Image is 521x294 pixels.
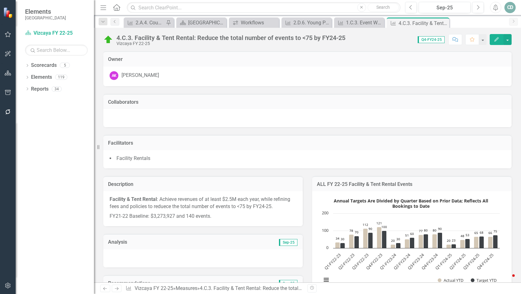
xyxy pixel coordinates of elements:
[335,242,340,248] path: Q1-FY22-23, 34. Actual YTD.
[341,237,344,241] text: 30
[462,252,481,271] text: Q3-FY24-25
[500,273,515,288] iframe: Intercom live chat
[318,196,505,290] div: Annual Targets Are Divided by Quarter Based on Prior Data; Reflects All Bookings to Date. Highcha...
[474,237,479,248] path: Q3-FY24-25, 65. Actual YTD.
[241,19,277,27] div: Workflows
[188,19,225,27] div: [GEOGRAPHIC_DATA]
[376,5,390,10] span: Search
[391,238,395,243] text: 20
[392,252,411,271] text: Q2-FY23-24
[25,8,66,15] span: Elements
[419,235,423,248] path: Q3-FY23-24, 77. Actual YTD.
[377,227,382,248] path: Q4-FY22-23, 121. Actual YTD.
[410,232,414,236] text: 60
[493,235,498,248] path: Q4-FY24-25, 75. Target YTD.
[108,182,298,187] h3: Description
[349,228,353,233] text: 78
[433,228,436,232] text: 80
[432,234,437,248] path: Q4-FY23-24, 80. Actual YTD.
[116,34,345,41] div: 4.C.3. Facility & Tent Rental: Reduce the total number of events to <75 by FY24-25
[474,231,478,235] text: 65
[335,227,493,248] g: Actual YTD, bar series 1 of 2 with 12 bars.
[488,237,493,248] path: Q4-FY24-25, 66. Actual YTD.
[365,252,384,271] text: Q4-FY22-23
[493,229,497,233] text: 75
[465,239,470,248] path: Q2-FY24-25, 53. Target YTD.
[326,245,328,250] text: 0
[418,36,445,43] span: Q4-FY24-25
[438,227,442,231] text: 90
[337,252,356,271] text: Q2-FY22-23
[351,252,369,271] text: Q3-FY22-23
[363,222,368,227] text: 112
[346,19,383,27] div: 1.C.3. Event Waste
[447,238,451,243] text: 20
[438,233,442,248] path: Q4-FY23-24, 90. Target YTD.
[424,228,428,232] text: 80
[200,285,379,291] div: 4.C.3. Facility & Tent Rental: Reduce the total number of events to <75 by FY24-25
[52,86,62,92] div: 34
[460,240,465,248] path: Q2-FY24-25, 48. Actual YTD.
[31,62,57,69] a: Scorecards
[103,35,113,45] img: At or Above Target
[381,225,387,229] text: 100
[476,252,494,271] text: Q4-FY24-25
[116,155,150,161] span: Facility Rentals
[125,19,164,27] a: 2.A.4. County Officials: Strengthen awareness among MDC elected officials by meeting in person wi...
[108,281,239,286] h3: Recommendations
[410,238,415,248] path: Q2-FY23-24, 60. Target YTD.
[340,231,498,248] g: Target YTD, bar series 2 of 2 with 12 bars.
[354,236,359,248] path: Q2-FY22-23, 70. Target YTD.
[55,75,67,80] div: 119
[25,30,88,37] a: Vizcaya FY 22-25
[176,285,197,291] a: Measures
[399,19,448,27] div: 4.C.3. Facility & Tent Rental: Reduce the total number of events to <75 by FY24-25
[421,4,468,12] div: Sep-25
[322,227,328,233] text: 100
[480,230,483,235] text: 68
[396,243,401,248] path: Q1-FY23-24, 30. Target YTD.
[108,57,507,62] h3: Owner
[471,277,497,283] button: Show Target YTD
[110,71,118,80] div: AK
[25,15,66,20] small: [GEOGRAPHIC_DATA]
[279,239,297,246] span: Sep-25
[322,210,328,216] text: 200
[108,239,203,245] h3: Analysis
[434,252,453,271] text: Q1-FY24-25
[452,238,456,242] text: 23
[419,2,471,13] button: Sep-25
[446,245,451,248] path: Q1-FY24-25, 20. Actual YTD.
[25,45,88,56] input: Search Below...
[382,231,387,248] path: Q4-FY22-23, 100. Target YTD.
[108,99,507,105] h3: Collaborators
[461,234,464,238] text: 48
[31,74,52,81] a: Elements
[355,230,359,234] text: 70
[466,233,469,237] text: 53
[438,277,464,283] button: Show Actual YTD
[451,244,456,248] path: Q1-FY24-25, 23. Target YTD.
[334,198,488,209] text: Annual Targets Are Divided by Quarter Based on Prior Data; Reflects All Bookings to Date
[336,19,383,27] a: 1.C.3. Event Waste
[3,7,14,18] img: ClearPoint Strategy
[116,41,345,46] div: Vizcaya FY 22-25
[279,280,297,287] span: Sep-25
[424,234,428,248] path: Q3-FY23-24, 80. Target YTD.
[136,19,164,27] div: 2.A.4. County Officials: Strengthen awareness among MDC elected officials by meeting in person wi...
[376,221,382,225] text: 121
[369,227,372,231] text: 90
[108,140,507,146] h3: Facilitators
[406,252,426,271] text: Q3-FY23-24
[479,237,484,248] path: Q3-FY24-25, 68. Target YTD.
[504,2,516,13] div: CD
[127,2,400,13] input: Search ClearPoint...
[340,243,345,248] path: Q1-FY22-23, 30. Target YTD.
[448,252,467,271] text: Q2-FY24-25
[121,72,159,79] div: [PERSON_NAME]
[110,212,297,220] p: FY21-22 Baseline: $3,273,927 and 140 events.
[420,252,439,271] text: Q4-FY23-24
[419,229,423,233] text: 77
[317,182,507,187] h3: ALL FY 22-25 Facility & Tent Rental Events
[110,196,297,212] p: : Achieve revenues of at least $2.5M each year, while refining fees and policies to reduece the t...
